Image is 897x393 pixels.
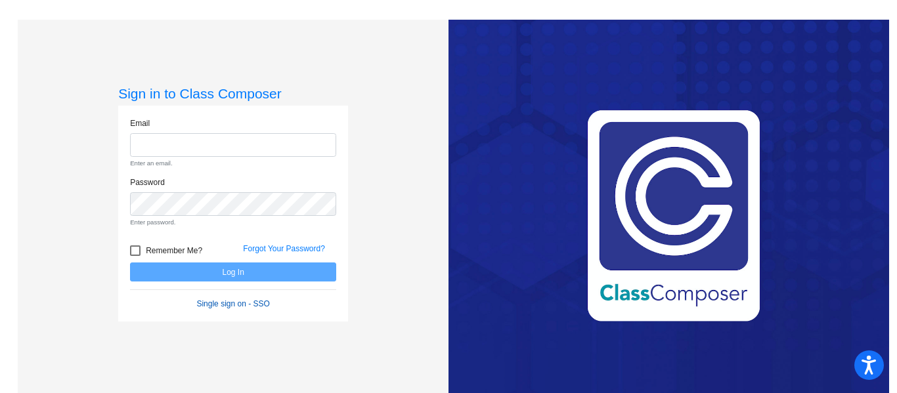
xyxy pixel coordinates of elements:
small: Enter an email. [130,159,336,168]
h3: Sign in to Class Composer [118,85,348,102]
label: Password [130,176,165,188]
a: Forgot Your Password? [243,244,325,253]
span: Remember Me? [146,243,202,259]
label: Email [130,117,150,129]
a: Single sign on - SSO [196,299,269,308]
button: Log In [130,262,336,281]
small: Enter password. [130,218,336,227]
